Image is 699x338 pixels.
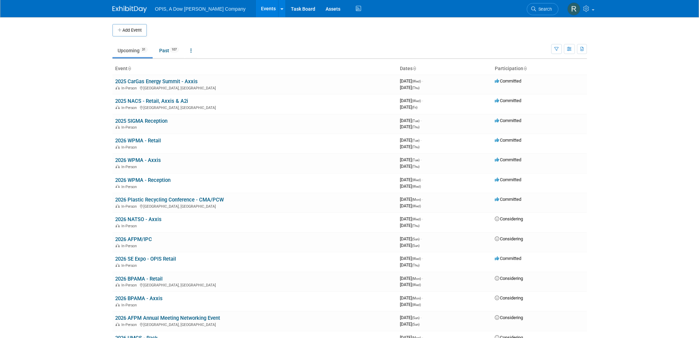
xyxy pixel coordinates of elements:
[495,177,521,182] span: Committed
[115,282,394,287] div: [GEOGRAPHIC_DATA], [GEOGRAPHIC_DATA]
[400,216,423,221] span: [DATE]
[495,118,521,123] span: Committed
[421,138,422,143] span: -
[400,276,423,281] span: [DATE]
[412,303,421,307] span: (Wed)
[412,158,419,162] span: (Tue)
[115,105,394,110] div: [GEOGRAPHIC_DATA], [GEOGRAPHIC_DATA]
[412,257,421,261] span: (Wed)
[422,276,423,281] span: -
[492,63,587,75] th: Participation
[115,177,171,183] a: 2026 WPMA - Reception
[400,144,419,149] span: [DATE]
[400,105,417,110] span: [DATE]
[116,323,120,326] img: In-Person Event
[155,6,246,12] span: OPIS, A Dow [PERSON_NAME] Company
[400,203,421,208] span: [DATE]
[121,185,139,189] span: In-Person
[421,157,422,162] span: -
[400,256,423,261] span: [DATE]
[422,98,423,103] span: -
[116,106,120,109] img: In-Person Event
[495,315,523,320] span: Considering
[400,118,422,123] span: [DATE]
[116,185,120,188] img: In-Person Event
[115,197,224,203] a: 2026 Plastic Recycling Conference - CMA/PCW
[412,237,419,241] span: (Sun)
[115,236,152,242] a: 2026 AFPM/IPC
[412,323,419,326] span: (Sun)
[495,216,523,221] span: Considering
[412,198,421,201] span: (Mon)
[400,164,419,169] span: [DATE]
[412,99,421,103] span: (Wed)
[412,86,419,90] span: (Thu)
[116,145,120,149] img: In-Person Event
[412,217,421,221] span: (Wed)
[121,125,139,130] span: In-Person
[115,98,188,104] a: 2025 NACS - Retail, Axxis & A2i
[412,283,421,287] span: (Wed)
[412,139,419,142] span: (Tue)
[400,124,419,129] span: [DATE]
[115,321,394,327] div: [GEOGRAPHIC_DATA], [GEOGRAPHIC_DATA]
[412,277,421,281] span: (Mon)
[421,236,422,241] span: -
[115,85,394,90] div: [GEOGRAPHIC_DATA], [GEOGRAPHIC_DATA]
[115,295,163,302] a: 2026 BPAMA - Axxis
[116,125,120,129] img: In-Person Event
[121,244,139,248] span: In-Person
[422,78,423,84] span: -
[115,315,220,321] a: 2026 AFPM Annual Meeting Networking Event
[412,178,421,182] span: (Wed)
[412,204,421,208] span: (Wed)
[412,106,417,109] span: (Fri)
[412,263,419,267] span: (Thu)
[421,118,422,123] span: -
[121,303,139,307] span: In-Person
[400,197,423,202] span: [DATE]
[400,262,419,268] span: [DATE]
[116,303,120,306] img: In-Person Event
[400,302,421,307] span: [DATE]
[121,86,139,90] span: In-Person
[412,119,419,123] span: (Tue)
[400,295,423,301] span: [DATE]
[121,106,139,110] span: In-Person
[495,295,523,301] span: Considering
[495,197,521,202] span: Committed
[567,2,580,15] img: Renee Ortner
[115,157,161,163] a: 2026 WPMA - Axxis
[495,78,521,84] span: Committed
[115,216,162,222] a: 2026 NATSO - Axxis
[422,216,423,221] span: -
[495,236,523,241] span: Considering
[400,223,419,228] span: [DATE]
[495,98,521,103] span: Committed
[413,66,416,71] a: Sort by Start Date
[400,157,422,162] span: [DATE]
[116,86,120,89] img: In-Person Event
[112,24,147,36] button: Add Event
[115,118,167,124] a: 2025 SIGMA Reception
[115,78,198,85] a: 2025 CarGas Energy Summit - Axxis
[421,315,422,320] span: -
[154,44,184,57] a: Past107
[397,63,492,75] th: Dates
[400,321,419,327] span: [DATE]
[495,157,521,162] span: Committed
[400,98,423,103] span: [DATE]
[121,165,139,169] span: In-Person
[400,282,421,287] span: [DATE]
[116,204,120,208] img: In-Person Event
[400,138,422,143] span: [DATE]
[412,79,421,83] span: (Wed)
[121,323,139,327] span: In-Person
[116,244,120,247] img: In-Person Event
[115,256,176,262] a: 2026 SE Expo - OPIS Retail
[412,244,419,248] span: (Sun)
[121,145,139,150] span: In-Person
[527,3,558,15] a: Search
[523,66,527,71] a: Sort by Participation Type
[400,177,423,182] span: [DATE]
